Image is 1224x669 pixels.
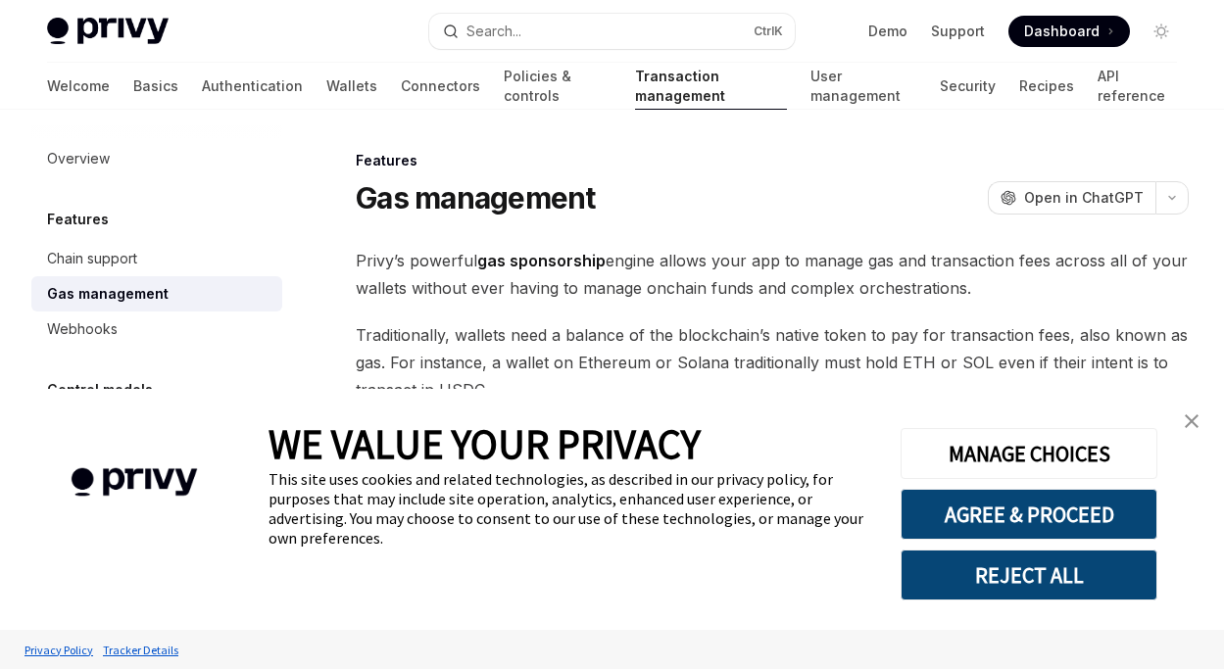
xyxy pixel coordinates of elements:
a: Chain support [31,241,282,276]
a: Wallets [326,63,377,110]
a: Tracker Details [98,633,183,667]
span: Privy’s powerful engine allows your app to manage gas and transaction fees across all of your wal... [356,247,1189,302]
div: Search... [466,20,521,43]
button: Search...CtrlK [429,14,796,49]
div: Gas management [47,282,169,306]
span: Ctrl K [754,24,783,39]
a: Dashboard [1008,16,1130,47]
img: close banner [1185,414,1199,428]
a: close banner [1172,402,1211,441]
img: company logo [29,440,239,525]
div: Chain support [47,247,137,270]
span: WE VALUE YOUR PRIVACY [269,418,701,469]
a: User management [810,63,917,110]
a: Gas management [31,276,282,311]
a: Basics [133,63,178,110]
a: Security [940,63,996,110]
div: Webhooks [47,317,118,341]
a: API reference [1098,63,1177,110]
button: AGREE & PROCEED [901,489,1157,540]
a: Overview [31,141,282,176]
span: Traditionally, wallets need a balance of the blockchain’s native token to pay for transaction fee... [356,321,1189,404]
a: Recipes [1019,63,1074,110]
button: MANAGE CHOICES [901,428,1157,479]
span: Open in ChatGPT [1024,188,1144,208]
button: Open in ChatGPT [988,181,1155,215]
a: Privacy Policy [20,633,98,667]
h1: Gas management [356,180,596,215]
a: Support [931,22,985,41]
button: REJECT ALL [901,550,1157,600]
div: Features [356,151,1189,170]
h5: Control models [47,378,153,402]
a: Policies & controls [504,63,612,110]
strong: gas sponsorship [477,251,606,270]
span: Dashboard [1024,22,1100,41]
a: Authentication [202,63,303,110]
a: Welcome [47,63,110,110]
a: Transaction management [635,63,786,110]
div: This site uses cookies and related technologies, as described in our privacy policy, for purposes... [269,469,871,548]
div: Overview [47,147,110,170]
a: Webhooks [31,311,282,347]
button: Toggle dark mode [1146,16,1177,47]
img: light logo [47,18,169,45]
a: Connectors [401,63,480,110]
h5: Features [47,208,109,231]
a: Demo [868,22,907,41]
